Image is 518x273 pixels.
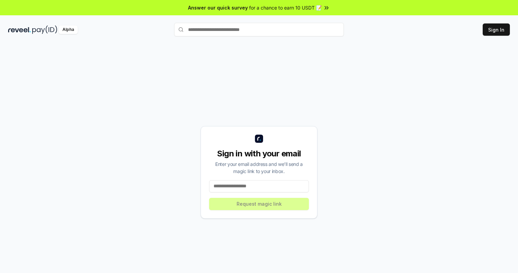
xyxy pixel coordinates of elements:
div: Enter your email address and we’ll send a magic link to your inbox. [209,160,309,175]
img: pay_id [32,25,57,34]
img: logo_small [255,135,263,143]
img: reveel_dark [8,25,31,34]
div: Sign in with your email [209,148,309,159]
button: Sign In [483,23,510,36]
div: Alpha [59,25,78,34]
span: Answer our quick survey [188,4,248,11]
span: for a chance to earn 10 USDT 📝 [249,4,322,11]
